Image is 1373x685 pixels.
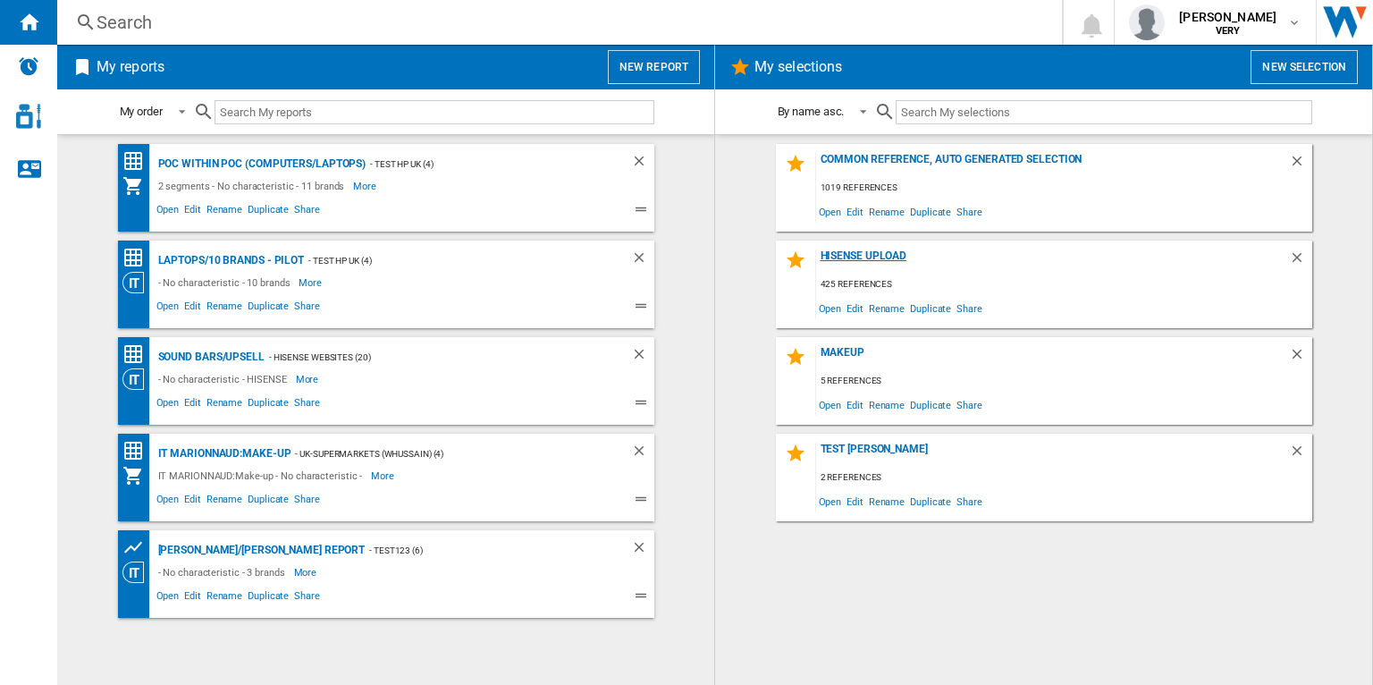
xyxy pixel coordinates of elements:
div: Prices and No. offers by brand graph [122,537,154,559]
div: - Hisense Websites (20) [265,346,595,368]
span: Rename [204,588,245,609]
input: Search My selections [896,100,1311,124]
span: Open [816,489,845,513]
div: Price Matrix [122,247,154,269]
span: More [294,562,320,583]
div: Price Matrix [122,343,154,366]
input: Search My reports [215,100,654,124]
span: Edit [181,394,204,416]
span: Share [291,201,323,223]
span: Edit [181,201,204,223]
span: Edit [844,393,866,417]
div: My Assortment [122,175,154,197]
span: Rename [866,199,907,224]
span: More [371,465,397,486]
span: Rename [866,296,907,320]
div: Delete [631,346,654,368]
img: profile.jpg [1129,4,1165,40]
span: Rename [204,491,245,512]
div: Sound bars/upsell [154,346,265,368]
div: Delete [631,249,654,272]
div: - Test HP UK (4) [304,249,594,272]
div: - UK-Supermarkets (whussain) (4) [291,443,594,465]
div: Price Matrix [122,440,154,462]
span: Open [816,393,845,417]
div: [PERSON_NAME]/[PERSON_NAME] Report [154,539,366,562]
div: Laptops/10 brands - Pilot [154,249,305,272]
div: 2 segments - No characteristic - 11 brands [154,175,354,197]
span: Duplicate [907,199,954,224]
div: Category View [122,368,154,390]
div: 2 references [816,467,1312,489]
div: 5 references [816,370,1312,393]
div: - Test123 (6) [365,539,594,562]
div: Delete [1289,346,1312,370]
span: Share [954,393,985,417]
div: My order [120,105,163,118]
b: VERY [1216,25,1241,37]
span: [PERSON_NAME] [1179,8,1276,26]
div: Delete [631,539,654,562]
span: Duplicate [245,588,291,609]
div: Common reference, auto generated selection [816,153,1289,177]
span: Share [291,588,323,609]
div: Delete [1289,443,1312,467]
div: Category View [122,562,154,583]
span: Duplicate [907,393,954,417]
div: Delete [631,443,654,465]
span: Duplicate [907,296,954,320]
div: Delete [1289,249,1312,274]
span: Share [954,199,985,224]
span: Share [291,491,323,512]
span: More [353,175,379,197]
span: Open [154,394,182,416]
span: Rename [866,393,907,417]
span: Open [154,298,182,319]
span: Edit [844,296,866,320]
button: New selection [1251,50,1358,84]
span: Duplicate [245,201,291,223]
span: Edit [844,489,866,513]
div: - Test HP UK (4) [366,153,594,175]
div: - No characteristic - 3 brands [154,562,294,583]
div: Search [97,10,1015,35]
div: By name asc. [778,105,845,118]
h2: My selections [751,50,846,84]
span: Edit [181,588,204,609]
span: Edit [181,491,204,512]
span: Share [291,298,323,319]
span: Rename [866,489,907,513]
span: Duplicate [907,489,954,513]
div: Price Matrix [122,150,154,173]
span: Open [816,296,845,320]
div: Hisense Upload [816,249,1289,274]
div: Test [PERSON_NAME] [816,443,1289,467]
span: Edit [844,199,866,224]
span: Edit [181,298,204,319]
div: 1019 references [816,177,1312,199]
div: My Assortment [122,465,154,486]
span: Rename [204,298,245,319]
span: Duplicate [245,491,291,512]
div: - No characteristic - 10 brands [154,272,299,293]
div: 425 references [816,274,1312,296]
span: Open [154,491,182,512]
div: Delete [1289,153,1312,177]
img: alerts-logo.svg [18,55,39,77]
span: Duplicate [245,298,291,319]
img: cosmetic-logo.svg [16,104,41,129]
span: Open [154,588,182,609]
button: New report [608,50,700,84]
span: Duplicate [245,394,291,416]
span: More [296,368,322,390]
span: More [299,272,324,293]
div: IT MARIONNAUD:Make-up - No characteristic - [154,465,372,486]
h2: My reports [93,50,168,84]
span: Share [954,296,985,320]
span: Share [291,394,323,416]
div: - No characteristic - HISENSE [154,368,296,390]
span: Share [954,489,985,513]
div: IT MARIONNAUD:Make-up [154,443,291,465]
span: Open [154,201,182,223]
span: Rename [204,394,245,416]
